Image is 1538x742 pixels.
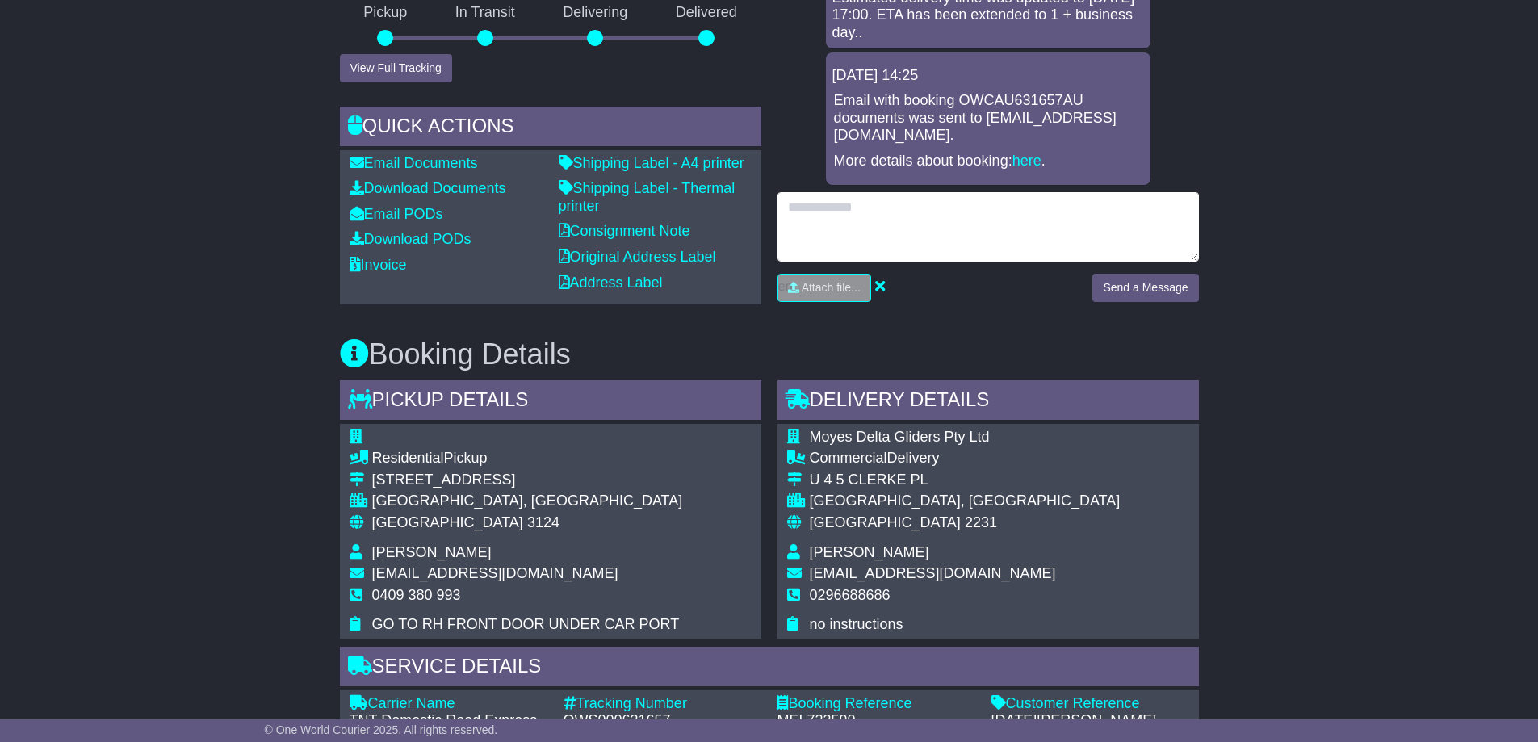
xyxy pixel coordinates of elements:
p: Delivered [652,4,761,22]
span: [GEOGRAPHIC_DATA] [810,514,961,530]
div: U 4 5 CLERKE PL [810,472,1121,489]
h3: Booking Details [340,338,1199,371]
span: [EMAIL_ADDRESS][DOMAIN_NAME] [372,565,618,581]
div: Pickup [372,450,683,467]
span: 0296688686 [810,587,891,603]
span: [PERSON_NAME] [372,544,492,560]
div: [GEOGRAPHIC_DATA], [GEOGRAPHIC_DATA] [810,493,1121,510]
div: Customer Reference [991,695,1189,713]
div: Delivery [810,450,1121,467]
a: Download Documents [350,180,506,196]
div: [GEOGRAPHIC_DATA], [GEOGRAPHIC_DATA] [372,493,683,510]
span: [EMAIL_ADDRESS][DOMAIN_NAME] [810,565,1056,581]
div: Booking Reference [777,695,975,713]
span: 3124 [527,514,559,530]
a: Address Label [559,275,663,291]
div: Service Details [340,647,1199,690]
a: here [1012,153,1041,169]
p: Delivering [539,4,652,22]
a: Consignment Note [559,223,690,239]
a: Invoice [350,257,407,273]
span: Moyes Delta Gliders Pty Ltd [810,429,990,445]
div: [DATE] 14:25 [832,67,1144,85]
div: OWS000631657 [564,712,761,730]
a: Download PODs [350,231,471,247]
p: In Transit [431,4,539,22]
span: Residential [372,450,444,466]
a: Shipping Label - Thermal printer [559,180,735,214]
button: View Full Tracking [340,54,452,82]
span: © One World Courier 2025. All rights reserved. [265,723,498,736]
span: 2231 [965,514,997,530]
div: MEL723590 [777,712,975,730]
a: Email Documents [350,155,478,171]
div: Carrier Name [350,695,547,713]
a: Email PODs [350,206,443,222]
span: 0409 380 993 [372,587,461,603]
p: More details about booking: . [834,153,1142,170]
span: Commercial [810,450,887,466]
span: [PERSON_NAME] [810,544,929,560]
div: Quick Actions [340,107,761,150]
div: TNT Domestic Road Express [350,712,547,730]
div: Tracking Number [564,695,761,713]
span: GO TO RH FRONT DOOR UNDER CAR PORT [372,616,680,632]
div: [STREET_ADDRESS] [372,472,683,489]
a: Original Address Label [559,249,716,265]
span: no instructions [810,616,903,632]
p: Email with booking OWCAU631657AU documents was sent to [EMAIL_ADDRESS][DOMAIN_NAME]. [834,92,1142,145]
div: Delivery Details [777,380,1199,424]
div: Pickup Details [340,380,761,424]
div: [DATE][PERSON_NAME] [991,712,1189,730]
span: [GEOGRAPHIC_DATA] [372,514,523,530]
button: Send a Message [1092,274,1198,302]
a: Shipping Label - A4 printer [559,155,744,171]
p: Pickup [340,4,432,22]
